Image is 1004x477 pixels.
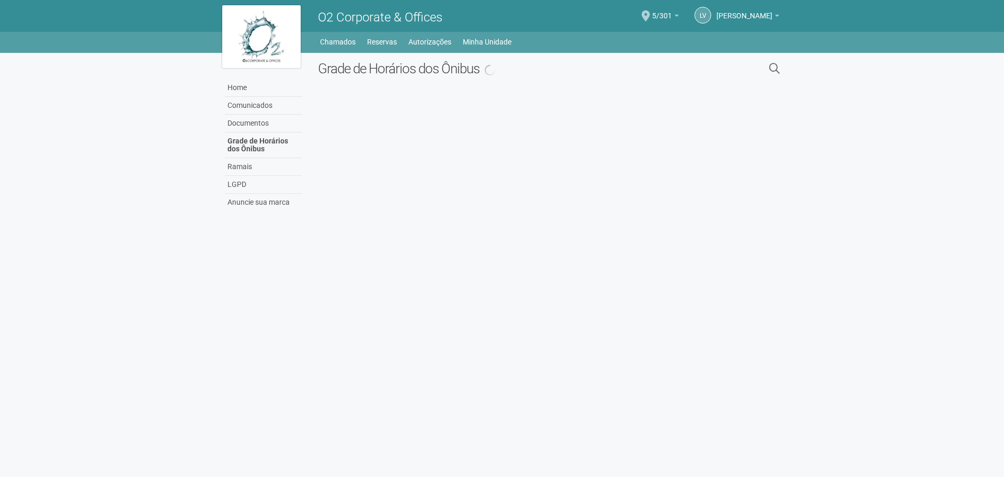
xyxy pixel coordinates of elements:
[225,115,302,132] a: Documentos
[225,176,302,194] a: LGPD
[225,158,302,176] a: Ramais
[318,61,661,76] h2: Grade de Horários dos Ônibus
[408,35,451,49] a: Autorizações
[652,13,679,21] a: 5/301
[320,35,356,49] a: Chamados
[225,97,302,115] a: Comunicados
[318,10,442,25] span: O2 Corporate & Offices
[463,35,511,49] a: Minha Unidade
[483,62,497,77] img: spinner.png
[716,2,772,20] span: Luis Vasconcelos Porto Fernandes
[716,13,779,21] a: [PERSON_NAME]
[225,79,302,97] a: Home
[225,194,302,211] a: Anuncie sua marca
[225,132,302,158] a: Grade de Horários dos Ônibus
[694,7,711,24] a: LV
[222,5,301,68] img: logo.jpg
[652,2,672,20] span: 5/301
[367,35,397,49] a: Reservas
